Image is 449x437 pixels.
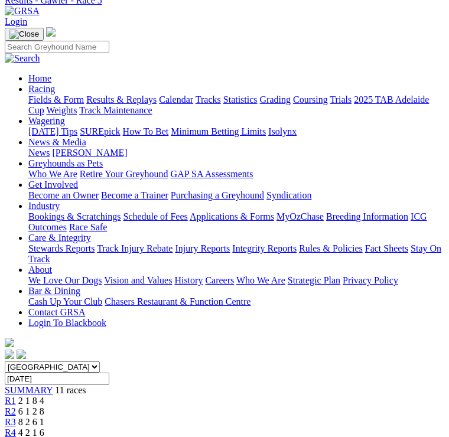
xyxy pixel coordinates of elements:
[28,84,55,94] a: Racing
[5,338,14,347] img: logo-grsa-white.png
[232,243,297,253] a: Integrity Reports
[28,243,444,265] div: Care & Integrity
[288,275,340,285] a: Strategic Plan
[159,94,193,105] a: Calendar
[28,169,444,180] div: Greyhounds as Pets
[28,148,50,158] a: News
[17,350,26,359] img: twitter.svg
[28,180,78,190] a: Get Involved
[330,94,352,105] a: Trials
[104,275,172,285] a: Vision and Values
[28,73,51,83] a: Home
[46,105,77,115] a: Weights
[5,53,40,64] img: Search
[171,190,264,200] a: Purchasing a Greyhound
[28,94,429,115] a: 2025 TAB Adelaide Cup
[236,275,285,285] a: Who We Are
[5,406,16,416] a: R2
[28,169,77,179] a: Who We Are
[28,243,441,264] a: Stay On Track
[28,201,60,211] a: Industry
[365,243,408,253] a: Fact Sheets
[28,148,444,158] div: News & Media
[5,417,16,427] a: R3
[28,265,52,275] a: About
[171,126,266,136] a: Minimum Betting Limits
[326,211,408,221] a: Breeding Information
[5,385,53,395] a: SUMMARY
[97,243,173,253] a: Track Injury Rebate
[268,126,297,136] a: Isolynx
[5,373,109,385] input: Select date
[28,275,102,285] a: We Love Our Dogs
[5,28,44,41] button: Toggle navigation
[343,275,398,285] a: Privacy Policy
[80,126,120,136] a: SUREpick
[28,211,121,221] a: Bookings & Scratchings
[18,406,44,416] span: 6 1 2 8
[28,94,84,105] a: Fields & Form
[18,396,44,406] span: 2 1 8 4
[5,6,40,17] img: GRSA
[171,169,253,179] a: GAP SA Assessments
[28,126,77,136] a: [DATE] Tips
[28,137,86,147] a: News & Media
[28,318,106,328] a: Login To Blackbook
[101,190,168,200] a: Become a Trainer
[28,116,65,126] a: Wagering
[105,296,250,306] a: Chasers Restaurant & Function Centre
[28,296,444,307] div: Bar & Dining
[86,94,157,105] a: Results & Replays
[5,350,14,359] img: facebook.svg
[299,243,363,253] a: Rules & Policies
[175,243,230,253] a: Injury Reports
[18,417,44,427] span: 8 2 6 1
[28,126,444,137] div: Wagering
[28,275,444,286] div: About
[260,94,291,105] a: Grading
[5,396,16,406] a: R1
[266,190,311,200] a: Syndication
[5,17,27,27] a: Login
[293,94,328,105] a: Coursing
[28,94,444,116] div: Racing
[174,275,203,285] a: History
[190,211,274,221] a: Applications & Forms
[28,233,91,243] a: Care & Integrity
[80,169,168,179] a: Retire Your Greyhound
[223,94,258,105] a: Statistics
[276,211,324,221] a: MyOzChase
[28,190,444,201] div: Get Involved
[123,211,187,221] a: Schedule of Fees
[28,190,99,200] a: Become an Owner
[28,243,95,253] a: Stewards Reports
[123,126,169,136] a: How To Bet
[28,307,85,317] a: Contact GRSA
[28,286,80,296] a: Bar & Dining
[55,385,86,395] span: 11 races
[28,211,444,233] div: Industry
[5,41,109,53] input: Search
[79,105,152,115] a: Track Maintenance
[28,158,103,168] a: Greyhounds as Pets
[9,30,39,39] img: Close
[69,222,107,232] a: Race Safe
[46,27,56,37] img: logo-grsa-white.png
[205,275,234,285] a: Careers
[196,94,221,105] a: Tracks
[28,296,102,306] a: Cash Up Your Club
[28,211,427,232] a: ICG Outcomes
[52,148,127,158] a: [PERSON_NAME]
